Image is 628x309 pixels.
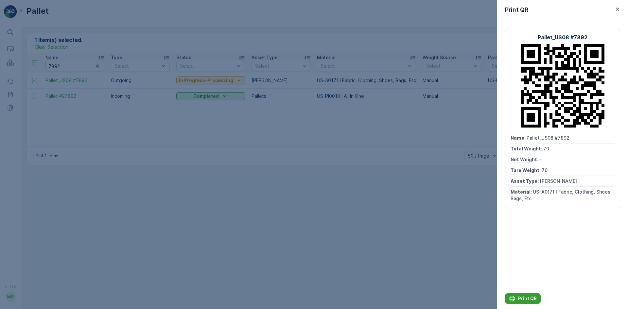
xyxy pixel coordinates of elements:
span: Tare Weight : [511,167,542,173]
span: Material : [511,189,533,195]
p: Print QR [518,295,537,302]
span: 70 [543,146,549,151]
span: US-A0171 I Fabric, Clothing, Shoes, Bags, Etc [511,189,613,201]
p: Pallet_US08 #7892 [538,33,587,41]
span: Net Weight : [511,157,539,162]
span: Asset Type : [511,178,540,184]
span: [PERSON_NAME] [540,178,577,184]
p: Print QR [505,5,528,14]
button: Print QR [505,293,541,304]
span: - [539,157,542,162]
span: Name : [511,135,527,141]
span: Total Weight : [511,146,543,151]
span: Pallet_US08 #7892 [527,135,569,141]
span: 70 [542,167,548,173]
